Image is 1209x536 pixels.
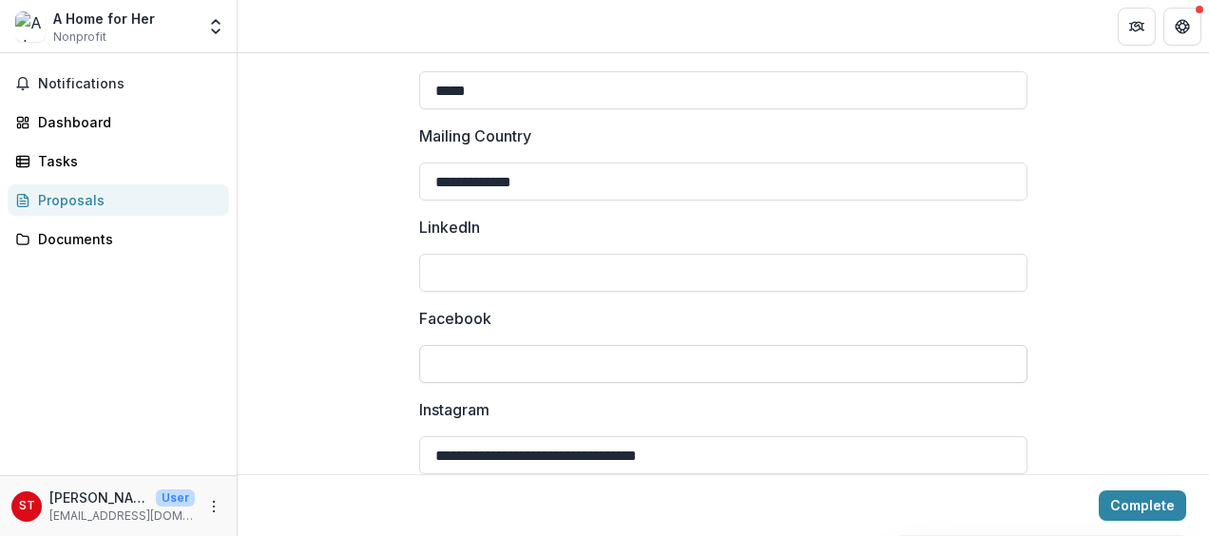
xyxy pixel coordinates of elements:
[8,68,229,99] button: Notifications
[156,489,195,507] p: User
[419,124,531,147] p: Mailing Country
[202,8,229,46] button: Open entity switcher
[419,307,491,330] p: Facebook
[202,495,225,518] button: More
[1099,490,1186,521] button: Complete
[8,184,229,216] a: Proposals
[8,223,229,255] a: Documents
[8,145,229,177] a: Tasks
[49,488,148,507] p: [PERSON_NAME]
[8,106,229,138] a: Dashboard
[53,29,106,46] span: Nonprofit
[1118,8,1156,46] button: Partners
[419,216,480,239] p: LinkedIn
[38,76,221,92] span: Notifications
[38,151,214,171] div: Tasks
[19,500,35,512] div: Syreta Toson
[419,398,489,421] p: Instagram
[53,9,155,29] div: A Home for Her
[1163,8,1201,46] button: Get Help
[38,229,214,249] div: Documents
[49,507,195,525] p: [EMAIL_ADDRESS][DOMAIN_NAME]
[38,112,214,132] div: Dashboard
[38,190,214,210] div: Proposals
[15,11,46,42] img: A Home for Her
